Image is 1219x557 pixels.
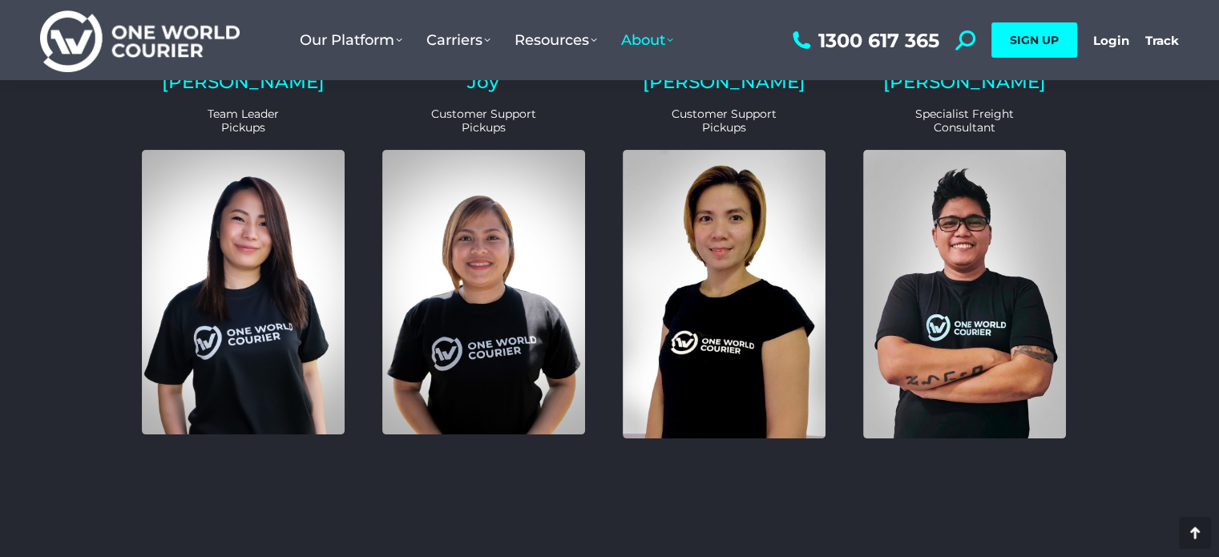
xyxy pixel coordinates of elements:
[609,15,685,65] a: About
[623,107,825,135] p: Customer Support Pickups
[515,31,597,49] span: Resources
[503,15,609,65] a: Resources
[1093,33,1129,48] a: Login
[288,15,414,65] a: Our Platform
[991,22,1077,58] a: SIGN UP
[382,107,585,135] p: Customer Support Pickups
[142,107,345,135] p: Team Leader Pickups
[382,73,585,91] h2: Joy
[426,31,490,49] span: Carriers
[623,73,825,91] h2: [PERSON_NAME]
[1010,33,1059,47] span: SIGN UP
[40,8,240,73] img: One World Courier
[883,71,1046,93] a: [PERSON_NAME]
[621,31,673,49] span: About
[789,30,939,50] a: 1300 617 365
[863,107,1066,135] p: Specialist Freight Consultant
[1145,33,1179,48] a: Track
[142,73,345,91] h2: [PERSON_NAME]
[414,15,503,65] a: Carriers
[863,150,1066,438] img: Eric Customer Support and Sales
[300,31,402,49] span: Our Platform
